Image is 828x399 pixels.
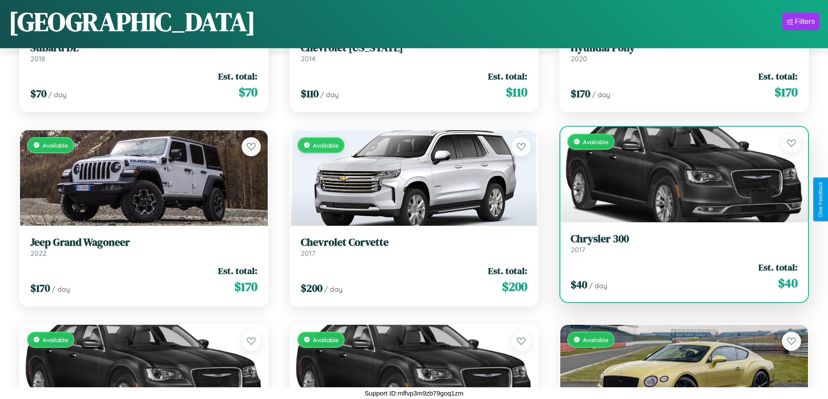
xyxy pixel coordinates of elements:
[48,90,67,99] span: / day
[592,90,610,99] span: / day
[218,264,257,277] span: Est. total:
[301,86,319,101] span: $ 110
[239,83,257,101] span: $ 70
[502,278,527,295] span: $ 200
[301,236,528,249] h3: Chevrolet Corvette
[571,42,798,54] h3: Hyundai Pony
[43,336,68,343] span: Available
[30,249,47,257] span: 2022
[571,86,590,101] span: $ 170
[795,17,815,26] div: Filters
[778,274,798,292] span: $ 40
[313,336,339,343] span: Available
[30,54,45,63] span: 2018
[301,236,528,257] a: Chevrolet Corvette2017
[52,285,70,293] span: / day
[571,54,587,63] span: 2020
[571,42,798,63] a: Hyundai Pony2020
[234,278,257,295] span: $ 170
[818,182,824,217] div: Give Feedback
[488,264,527,277] span: Est. total:
[782,13,819,30] button: Filters
[506,83,527,101] span: $ 110
[301,42,528,54] h3: Chevrolet [US_STATE]
[43,142,68,149] span: Available
[313,142,339,149] span: Available
[583,138,609,145] span: Available
[571,245,585,254] span: 2017
[571,277,587,292] span: $ 40
[758,70,798,82] span: Est. total:
[365,387,463,399] p: Support ID: mffvp3m9zb79goq1zm
[30,281,50,295] span: $ 170
[324,285,343,293] span: / day
[775,83,798,101] span: $ 170
[218,70,257,82] span: Est. total:
[30,42,257,54] h3: Subaru DL
[320,90,339,99] span: / day
[488,70,527,82] span: Est. total:
[571,233,798,245] h3: Chrysler 300
[301,42,528,63] a: Chevrolet [US_STATE]2014
[30,42,257,63] a: Subaru DL2018
[758,261,798,274] span: Est. total:
[9,4,256,40] h1: [GEOGRAPHIC_DATA]
[30,236,257,249] h3: Jeep Grand Wagoneer
[583,336,609,343] span: Available
[30,236,257,257] a: Jeep Grand Wagoneer2022
[301,249,315,257] span: 2017
[571,233,798,254] a: Chrysler 3002017
[301,54,316,63] span: 2014
[301,281,323,295] span: $ 200
[589,281,607,290] span: / day
[30,86,47,101] span: $ 70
